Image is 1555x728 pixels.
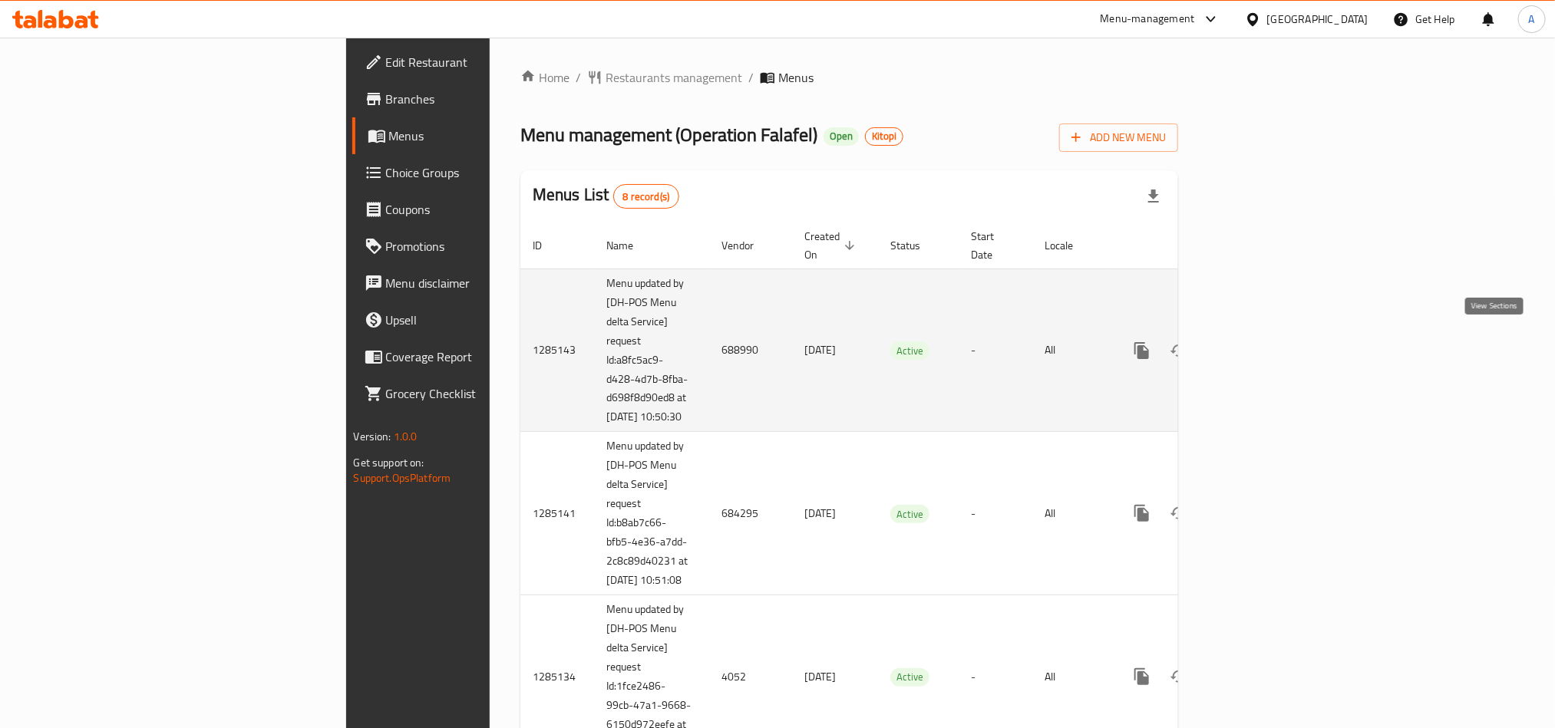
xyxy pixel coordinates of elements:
span: Get support on: [354,453,424,473]
span: Menus [389,127,593,145]
span: Locale [1045,236,1093,255]
a: Coupons [352,191,606,228]
div: Total records count [613,184,680,209]
a: Menu disclaimer [352,265,606,301]
div: Menu-management [1101,10,1195,28]
span: Version: [354,427,391,446]
td: Menu updated by [DH-POS Menu delta Service] request Id:a8fc5ac9-d428-4d7b-8fba-d698f8d90ed8 at [D... [594,268,709,432]
button: Change Status [1160,658,1197,695]
a: Support.OpsPlatform [354,468,451,488]
button: Add New Menu [1059,124,1178,152]
span: ID [533,236,562,255]
span: Open [824,130,859,143]
a: Upsell [352,301,606,338]
a: Branches [352,81,606,117]
div: Active [890,668,929,687]
span: Coverage Report [386,348,593,366]
button: Change Status [1160,495,1197,532]
a: Restaurants management [587,68,742,87]
span: Start Date [971,227,1014,264]
span: Status [890,236,940,255]
a: Coverage Report [352,338,606,375]
div: Open [824,127,859,146]
span: Menus [778,68,814,87]
div: Active [890,505,929,523]
span: Created On [804,227,860,264]
button: more [1124,658,1160,695]
a: Promotions [352,228,606,265]
span: Active [890,506,929,523]
span: Grocery Checklist [386,384,593,403]
span: Active [890,668,929,686]
a: Choice Groups [352,154,606,191]
button: more [1124,495,1160,532]
span: Choice Groups [386,163,593,182]
span: Name [606,236,653,255]
span: Menu management ( Operation Falafel ) [520,117,817,152]
span: Upsell [386,311,593,329]
span: [DATE] [804,503,836,523]
h2: Menus List [533,183,679,209]
th: Actions [1111,222,1283,269]
span: Branches [386,90,593,108]
span: Edit Restaurant [386,53,593,71]
span: Promotions [386,237,593,255]
nav: breadcrumb [520,68,1178,87]
div: Export file [1135,178,1172,215]
a: Edit Restaurant [352,44,606,81]
td: 688990 [709,268,792,432]
span: 1.0.0 [394,427,418,446]
span: Active [890,342,929,360]
td: - [959,268,1032,432]
span: Kitopi [866,130,903,143]
span: 8 record(s) [614,189,679,204]
span: Coupons [386,200,593,219]
button: more [1124,332,1160,369]
a: Menus [352,117,606,154]
span: Menu disclaimer [386,274,593,292]
td: - [959,432,1032,595]
td: All [1032,268,1111,432]
span: [DATE] [804,667,836,687]
a: Grocery Checklist [352,375,606,412]
span: Add New Menu [1071,128,1166,147]
td: All [1032,432,1111,595]
div: [GEOGRAPHIC_DATA] [1267,11,1368,28]
span: A [1529,11,1535,28]
div: Active [890,341,929,360]
span: [DATE] [804,340,836,360]
li: / [748,68,754,87]
td: Menu updated by [DH-POS Menu delta Service] request Id:b8ab7c66-bfb5-4e36-a7dd-2c8c89d40231 at [D... [594,432,709,595]
td: 684295 [709,432,792,595]
span: Vendor [721,236,774,255]
span: Restaurants management [606,68,742,87]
